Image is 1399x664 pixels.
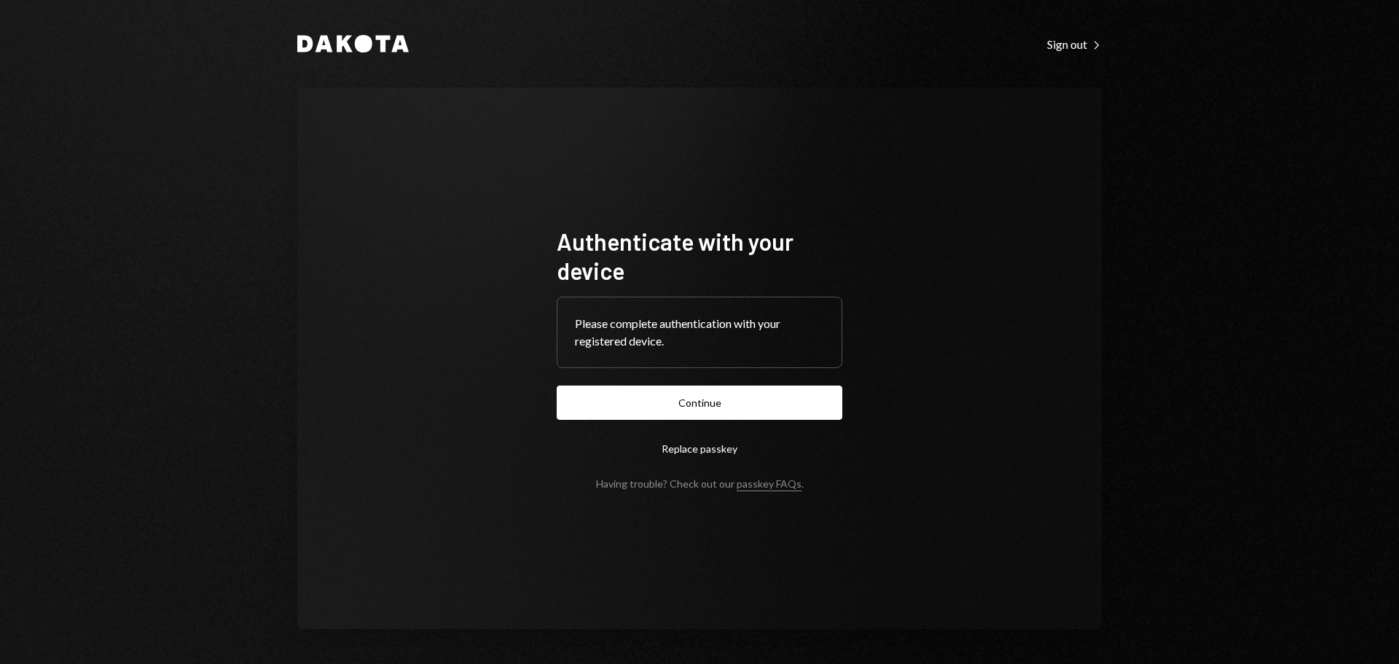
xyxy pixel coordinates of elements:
[737,477,802,491] a: passkey FAQs
[1047,37,1102,52] div: Sign out
[557,227,842,285] h1: Authenticate with your device
[557,431,842,466] button: Replace passkey
[1047,36,1102,52] a: Sign out
[575,315,824,350] div: Please complete authentication with your registered device.
[596,477,804,490] div: Having trouble? Check out our .
[557,386,842,420] button: Continue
